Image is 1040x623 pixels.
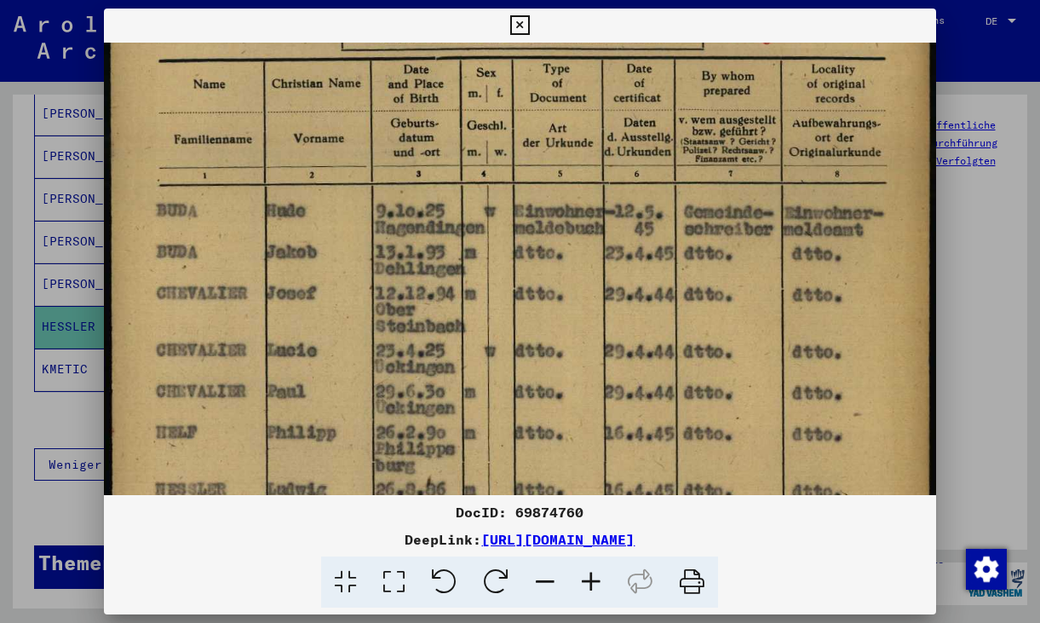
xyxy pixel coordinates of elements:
img: Zustimmung ändern [966,549,1007,590]
div: DeepLink: [104,529,936,550]
div: DocID: 69874760 [104,502,936,522]
a: [URL][DOMAIN_NAME] [481,531,635,548]
div: Zustimmung ändern [965,548,1006,589]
